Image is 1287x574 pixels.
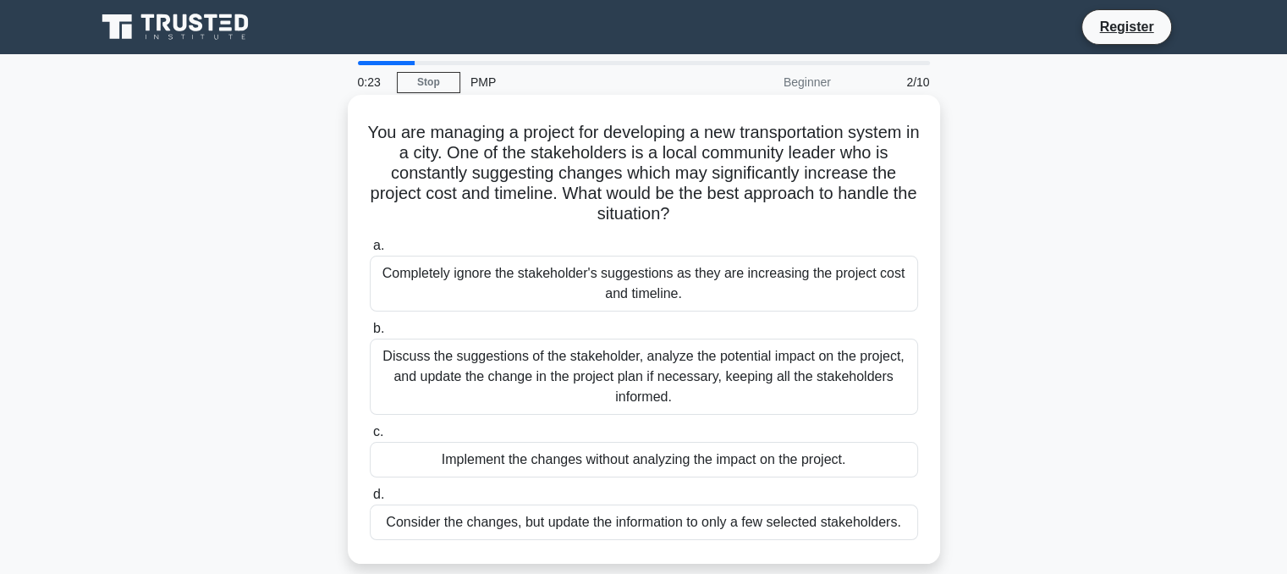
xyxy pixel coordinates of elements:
a: Register [1089,16,1163,37]
a: Stop [397,72,460,93]
div: Consider the changes, but update the information to only a few selected stakeholders. [370,505,918,540]
div: Discuss the suggestions of the stakeholder, analyze the potential impact on the project, and upda... [370,339,918,415]
div: 2/10 [841,65,940,99]
div: Beginner [693,65,841,99]
h5: You are managing a project for developing a new transportation system in a city. One of the stake... [368,122,920,225]
div: PMP [460,65,693,99]
div: Implement the changes without analyzing the impact on the project. [370,442,918,477]
span: b. [373,321,384,335]
div: 0:23 [348,65,397,99]
span: a. [373,238,384,252]
span: d. [373,487,384,501]
div: Completely ignore the stakeholder's suggestions as they are increasing the project cost and timel... [370,256,918,312]
span: c. [373,424,383,439]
